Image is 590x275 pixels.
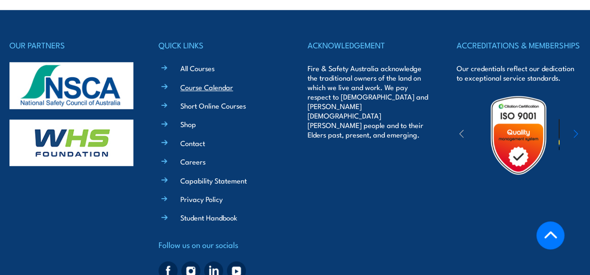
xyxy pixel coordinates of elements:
a: Privacy Policy [180,194,223,204]
p: Our credentials reflect our dedication to exceptional service standards. [457,64,581,82]
img: whs-logo-footer [9,119,133,166]
h4: QUICK LINKS [159,38,282,52]
p: Fire & Safety Australia acknowledge the traditional owners of the land on which we live and work.... [308,64,431,139]
img: Untitled design (19) [478,95,559,175]
a: Shop [180,119,196,129]
a: Capability Statement [180,175,247,185]
img: nsca-logo-footer [9,62,133,109]
h4: ACCREDITATIONS & MEMBERSHIPS [457,38,581,52]
a: Contact [180,138,205,148]
a: Short Online Courses [180,101,246,110]
a: Careers [180,156,206,166]
h4: OUR PARTNERS [9,38,133,52]
a: Student Handbook [180,212,237,222]
a: All Courses [180,63,215,73]
h4: ACKNOWLEDGEMENT [308,38,431,52]
a: Course Calendar [180,82,233,92]
h4: Follow us on our socials [159,238,282,251]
